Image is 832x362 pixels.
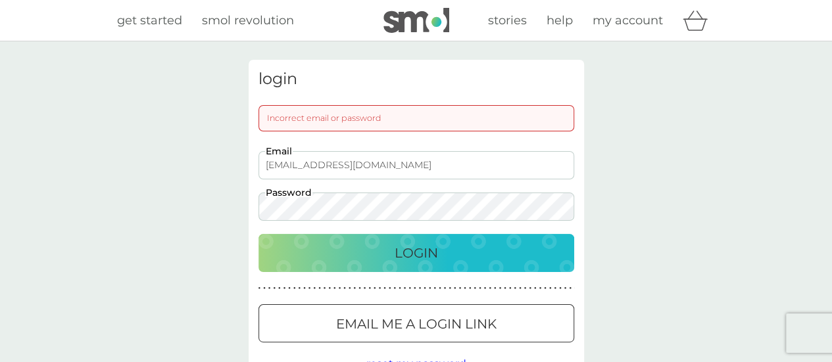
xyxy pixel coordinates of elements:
p: ● [258,285,261,292]
a: get started [117,11,182,30]
p: ● [464,285,466,292]
p: ● [439,285,441,292]
p: ● [449,285,451,292]
p: ● [283,285,286,292]
p: ● [324,285,326,292]
p: ● [469,285,472,292]
p: ● [459,285,462,292]
p: ● [433,285,436,292]
p: ● [393,285,396,292]
p: Login [395,242,438,263]
p: ● [303,285,306,292]
p: ● [549,285,552,292]
h3: login [258,70,574,89]
a: smol revolution [202,11,294,30]
span: smol revolution [202,13,294,28]
span: stories [488,13,527,28]
p: ● [569,285,572,292]
p: ● [444,285,447,292]
p: ● [514,285,516,292]
p: ● [414,285,416,292]
p: ● [273,285,276,292]
img: smol [383,8,449,33]
p: ● [358,285,361,292]
p: ● [278,285,281,292]
p: ● [299,285,301,292]
p: ● [389,285,391,292]
span: get started [117,13,182,28]
span: help [547,13,573,28]
p: ● [328,285,331,292]
div: basket [683,7,716,34]
p: ● [509,285,512,292]
a: my account [593,11,663,30]
p: ● [263,285,266,292]
p: ● [404,285,406,292]
p: ● [288,285,291,292]
button: Email me a login link [258,304,574,342]
p: ● [494,285,497,292]
a: stories [488,11,527,30]
p: ● [333,285,336,292]
p: ● [364,285,366,292]
p: ● [564,285,567,292]
p: ● [343,285,346,292]
p: ● [368,285,371,292]
p: ● [544,285,547,292]
p: ● [554,285,556,292]
p: ● [529,285,531,292]
p: ● [489,285,491,292]
p: ● [268,285,271,292]
span: my account [593,13,663,28]
p: ● [313,285,316,292]
p: ● [474,285,476,292]
p: ● [424,285,426,292]
p: ● [519,285,522,292]
p: ● [383,285,386,292]
p: ● [379,285,381,292]
p: ● [429,285,431,292]
p: ● [399,285,401,292]
p: ● [454,285,456,292]
p: ● [504,285,506,292]
button: Login [258,234,574,272]
a: help [547,11,573,30]
p: Email me a login link [336,313,497,334]
p: ● [539,285,542,292]
p: ● [308,285,311,292]
p: ● [408,285,411,292]
p: ● [419,285,422,292]
p: ● [349,285,351,292]
p: ● [534,285,537,292]
div: Incorrect email or password [258,105,574,131]
p: ● [524,285,527,292]
p: ● [484,285,487,292]
p: ● [293,285,296,292]
p: ● [479,285,481,292]
p: ● [318,285,321,292]
p: ● [499,285,502,292]
p: ● [559,285,562,292]
p: ● [374,285,376,292]
p: ● [339,285,341,292]
p: ● [353,285,356,292]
